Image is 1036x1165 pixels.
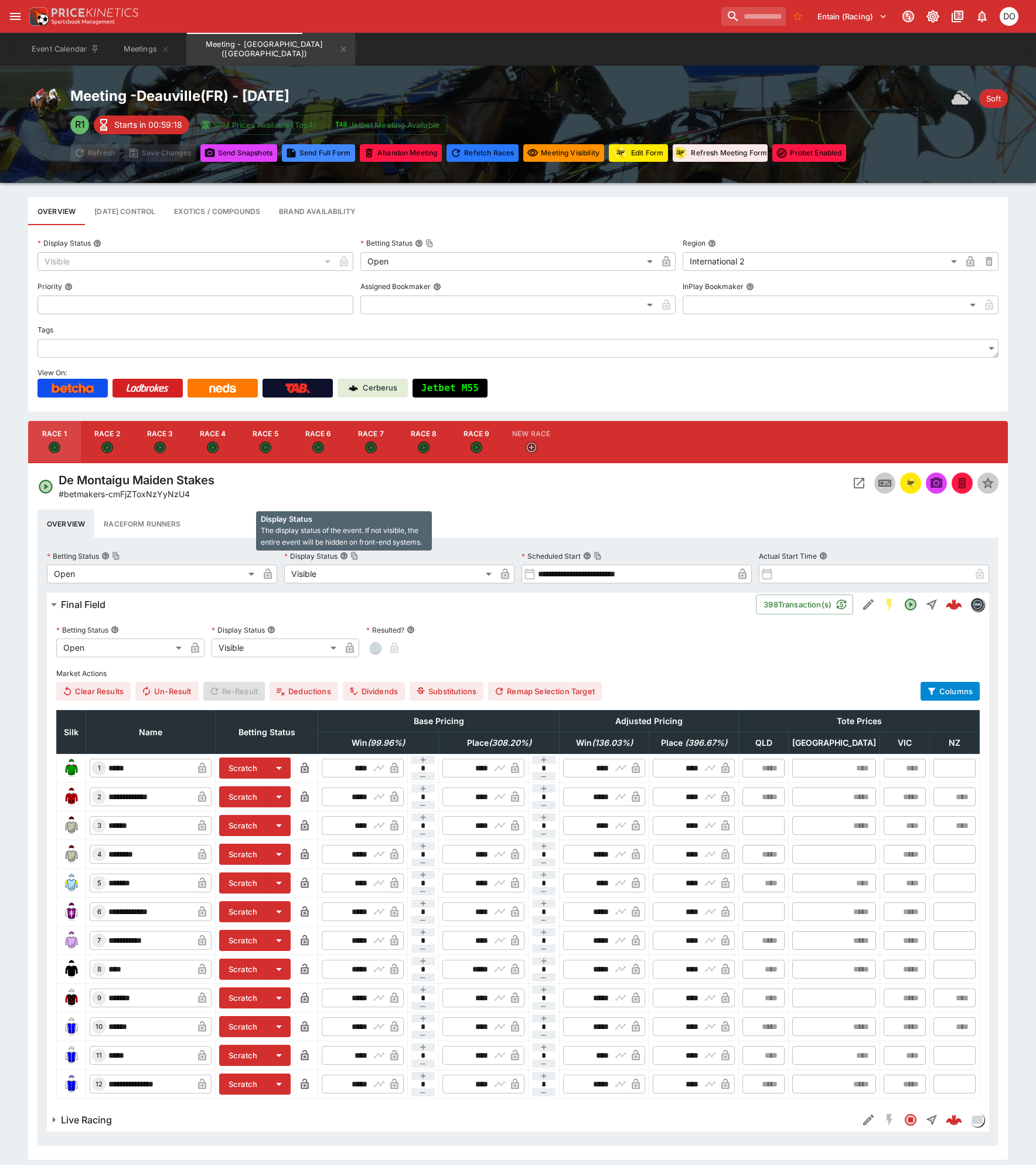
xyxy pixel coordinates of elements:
[756,595,853,614] button: 398Transaction(s)
[433,283,441,291] button: Assigned Bookmaker
[952,477,973,488] span: Mark an event as closed and abandoned.
[38,238,91,248] p: Display Status
[447,144,519,162] button: Refetching all race data will discard any changes you have made and reload the latest race data f...
[407,626,415,634] button: Resulted?
[49,441,60,453] svg: Open
[772,144,846,162] button: Toggle ProBet for every event in this meeting
[874,473,895,494] button: Inplay
[594,552,602,560] button: Copy To Clipboard
[350,552,359,560] button: Copy To Clipboard
[746,283,754,291] button: InPlay Bookmaker
[904,597,918,612] svg: Open
[93,1023,105,1031] span: 10
[971,1113,984,1126] img: liveracing
[360,252,657,271] div: Open
[47,551,99,561] p: Betting Status
[366,625,404,635] p: Resulted?
[367,738,405,748] em: ( 99.96 %)
[261,526,422,546] span: The display status of the event. If not visible, the entire event will be hidden on front-end sys...
[93,1080,105,1088] span: 12
[219,872,267,894] button: Scratch
[38,510,998,538] div: basic tabs example
[212,625,265,635] p: Display Status
[488,682,602,701] button: Remap Selection Target
[95,850,104,858] span: 4
[62,960,81,979] img: runner 8
[921,682,980,701] button: Columns
[365,441,377,453] svg: Open
[450,421,503,463] button: Race 9
[683,252,961,271] div: International 2
[312,441,324,453] svg: Open
[209,383,236,393] img: Neds
[85,197,165,225] button: Configure each race specific details at once
[921,594,942,615] button: Straight
[165,197,270,225] button: View and edit meeting dividends and compounds.
[672,145,689,160] img: racingform.png
[59,488,190,500] p: Copy To Clipboard
[592,738,633,748] em: ( 136.03 %)
[921,1109,942,1130] button: Straight
[86,711,216,754] th: Name
[810,7,894,26] button: Select Tenant
[194,115,324,135] button: SRM Prices Available (Top4)
[721,7,786,26] input: search
[219,901,267,922] button: Scratch
[93,239,101,247] button: Display Status
[345,421,397,463] button: Race 7
[970,597,984,612] div: betmakers
[759,551,817,561] p: Actual Start Time
[523,144,604,162] button: Set all events in meeting to specified visibility
[109,33,184,66] button: Meetings
[47,1108,989,1132] button: Live RacingEdit DetailSGM DisabledClosedStraight0ad82282-8f10-4e14-91c5-e8ab4f225947liveracing
[951,87,974,110] div: Weather: overcast
[47,565,258,583] div: Open
[397,421,450,463] button: Race 8
[26,5,49,28] img: PriceKinetics Logo
[95,994,104,1002] span: 9
[360,238,413,248] p: Betting Status
[439,732,560,754] th: Place
[112,552,120,560] button: Copy To Clipboard
[946,596,962,613] img: logo-cerberus--red.svg
[56,664,980,682] label: Market Actions
[61,599,105,611] h6: Final Field
[360,144,442,162] button: Mark all events in meeting as closed and abandoned.
[683,281,744,291] p: InPlay Bookmaker
[95,793,104,801] span: 2
[219,786,267,807] button: Scratch
[284,565,496,583] div: Visible
[560,732,649,754] th: Win
[946,596,962,613] div: e24991ac-db0a-49c4-b62e-0039bac3db4c
[219,844,267,865] button: Scratch
[267,626,275,634] button: Display Status
[977,473,998,494] button: Set Featured Event
[418,441,430,453] svg: Open
[970,1113,984,1127] div: liveracing
[560,711,739,732] th: Adjusted Pricing
[219,959,267,980] button: Scratch
[56,625,108,635] p: Betting Status
[219,758,267,779] button: Scratch
[62,902,81,921] img: runner 6
[609,144,668,162] button: Update RacingForm for all races in this meeting
[789,732,880,754] th: [GEOGRAPHIC_DATA]
[101,552,110,560] button: Betting StatusCopy To Clipboard
[260,441,271,453] svg: Open
[212,638,341,657] div: Visible
[900,473,921,494] button: racingform
[95,936,103,945] span: 7
[38,252,335,271] div: Visible
[848,473,870,494] button: Open Event
[284,551,338,561] p: Display Status
[94,1051,104,1059] span: 11
[583,552,591,560] button: Scheduled StartCopy To Clipboard
[95,908,104,916] span: 6
[880,732,930,754] th: VIC
[207,441,219,453] svg: Open
[739,711,980,732] th: Tote Prices
[413,379,488,398] button: Jetbet M55
[154,441,166,453] svg: Open
[683,238,706,248] p: Region
[685,738,727,748] em: ( 396.67 %)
